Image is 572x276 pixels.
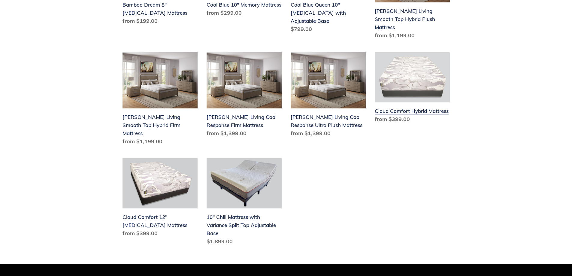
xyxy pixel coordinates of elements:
[123,158,198,240] a: Cloud Comfort 12" Memory Foam Mattress
[207,158,282,248] a: 10" Chill Mattress with Variance Split Top Adjustable Base
[207,52,282,140] a: Scott Living Cool Response Firm Mattress
[291,52,366,140] a: Scott Living Cool Response Ultra Plush Mattress
[123,52,198,148] a: Scott Living Smooth Top Hybrid Firm Mattress
[375,52,450,126] a: Cloud Comfort Hybrid Mattress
